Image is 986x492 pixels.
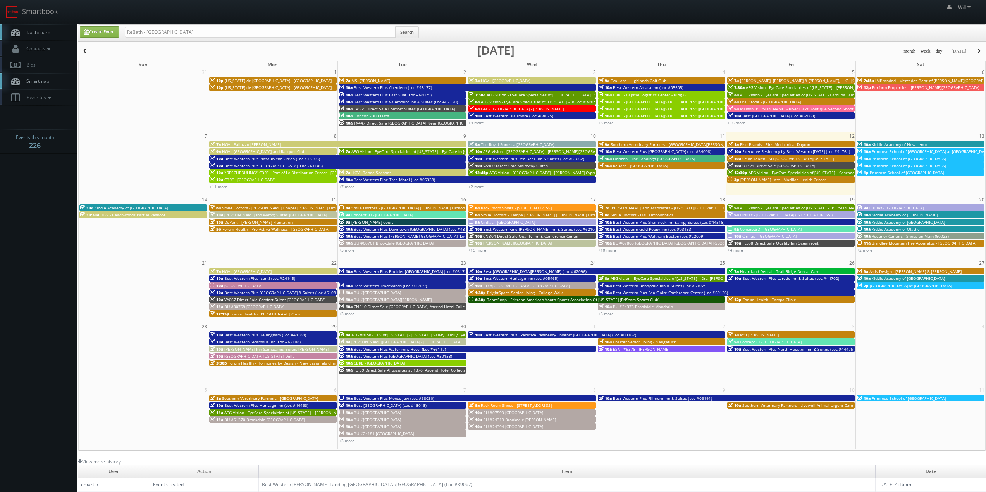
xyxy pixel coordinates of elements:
[857,233,871,239] span: 10a
[224,212,327,218] span: [PERSON_NAME] Inn &amp; Suites [GEOGRAPHIC_DATA]
[872,85,979,90] span: Perform Properties - [PERSON_NAME][GEOGRAPHIC_DATA]
[613,233,704,239] span: Best Western Plus Waltham Boston (Loc #22009)
[483,113,553,118] span: Best Western Blairmore (Loc #68025)
[481,99,612,105] span: AEG Vision - EyeCare Specialties of [US_STATE] - In Focus Vision Center
[599,106,612,111] span: 10a
[869,269,962,274] span: Arris Design - [PERSON_NAME] & [PERSON_NAME]
[339,367,353,373] span: 10a
[339,149,350,154] span: 7a
[483,156,584,161] span: Best Western Plus Red Deer Inn & Suites (Loc #61062)
[222,142,281,147] span: HGV - Pallazzo [PERSON_NAME]
[746,85,879,90] span: AEG Vision - EyeCare Specialties of [US_STATE] – [PERSON_NAME] Vision
[231,311,301,317] span: Forum Health - [PERSON_NAME] Clinic
[469,142,480,147] span: 9a
[224,332,306,338] span: Best Western Plus Bellingham (Loc #48188)
[210,184,227,189] a: +11 more
[613,339,676,345] span: Charter Senior Living - Naugatuck
[210,353,223,359] span: 10a
[80,26,119,38] a: Create Event
[469,106,480,111] span: 9a
[468,120,484,125] a: +8 more
[100,212,165,218] span: HGV - Beachwoods Partial Reshoot
[728,177,739,182] span: 3p
[210,85,224,90] span: 10p
[224,353,294,359] span: [GEOGRAPHIC_DATA] [US_STATE] Dells
[611,205,732,211] span: [PERSON_NAME] and Associates - [US_STATE][GEOGRAPHIC_DATA]
[483,332,636,338] span: Best Western Plus Executive Residency Phoenix [GEOGRAPHIC_DATA] (Loc #03167)
[354,85,432,90] span: Best Western Plus Aberdeen (Loc #48177)
[351,212,413,218] span: Concept3D - [GEOGRAPHIC_DATA]
[210,205,221,211] span: 6a
[354,360,405,366] span: CBRE - [GEOGRAPHIC_DATA]
[210,149,221,154] span: 9a
[354,283,427,288] span: Best Western Tradewinds (Loc #05429)
[742,276,839,281] span: Best Western Plus Laredo Inn & Suites (Loc #44702)
[599,226,612,232] span: 10a
[354,346,446,352] span: Best Western Plus Waterfront Hotel (Loc #66117)
[224,283,262,288] span: [GEOGRAPHIC_DATA]
[125,27,396,38] input: Search for Events
[354,99,458,105] span: Best Western Plus Valemount Inn & Suites (Loc #62120)
[483,240,552,246] span: [PERSON_NAME][GEOGRAPHIC_DATA]
[599,92,612,98] span: 10a
[339,353,353,359] span: 10a
[742,346,854,352] span: Best Western Plus North Houston Inn & Suites (Loc #44475)
[728,240,741,246] span: 10a
[742,113,815,118] span: Best [GEOGRAPHIC_DATA] (Loc #62063)
[599,149,612,154] span: 10a
[210,226,221,232] span: 5p
[489,170,600,175] span: AEG Vision - [GEOGRAPHIC_DATA] - [PERSON_NAME] Cypress
[224,339,301,345] span: Best Western Sicamous Inn (Loc #62108)
[210,212,223,218] span: 10a
[339,106,353,111] span: 10a
[740,99,801,105] span: UMI Stone - [GEOGRAPHIC_DATA]
[740,212,833,218] span: Cirillas - [GEOGRAPHIC_DATA] ([STREET_ADDRESS])
[613,156,695,161] span: Horizon - The Landings [GEOGRAPHIC_DATA]
[740,92,871,98] span: AEG Vision - EyeCare Specialties of [US_STATE] - Carolina Family Vision
[22,45,52,52] span: Contacts
[728,346,741,352] span: 10a
[613,346,669,352] span: ESA - #9378 - [PERSON_NAME]
[728,276,741,281] span: 10a
[872,142,927,147] span: Kiddie Academy of New Lenox
[469,290,486,295] span: 1:30p
[469,163,482,168] span: 10a
[872,212,938,218] span: Kiddie Academy of [PERSON_NAME]
[481,106,564,111] span: GAC - [GEOGRAPHIC_DATA] - [PERSON_NAME]
[728,106,739,111] span: 9a
[857,276,871,281] span: 10a
[728,120,745,125] a: +16 more
[339,219,350,225] span: 9a
[339,205,350,211] span: 8a
[483,276,558,281] span: Best Western Heritage Inn (Loc #05465)
[728,149,741,154] span: 10a
[613,99,737,105] span: CBRE - [GEOGRAPHIC_DATA][STREET_ADDRESS][GEOGRAPHIC_DATA]
[742,163,815,168] span: UT424 Direct Sale [GEOGRAPHIC_DATA]
[599,78,609,83] span: 9a
[728,297,742,302] span: 12p
[728,163,741,168] span: 10a
[599,304,612,309] span: 10a
[740,205,879,211] span: AEG Vision - EyeCare Specialties of [US_STATE] – [PERSON_NAME] Eye Care
[613,85,683,90] span: Best Western Arcata Inn (Loc #05505)
[872,226,920,232] span: Kiddie Academy of Olathe
[339,269,353,274] span: 10a
[210,297,223,302] span: 10a
[728,78,739,83] span: 7a
[598,120,614,125] a: +8 more
[395,26,419,38] button: Search
[599,276,609,281] span: 8a
[743,297,796,302] span: Forum Health - Tampa Clinic
[469,170,488,175] span: 12:45p
[740,339,802,345] span: Concept3D - [GEOGRAPHIC_DATA]
[339,297,353,302] span: 10a
[354,304,474,309] span: CNB10 Direct Sale [GEOGRAPHIC_DATA], Ascend Hotel Collection
[483,149,616,154] span: AEG Vision - [GEOGRAPHIC_DATA] - [PERSON_NAME][GEOGRAPHIC_DATA]
[599,339,612,345] span: 10a
[339,311,354,316] a: +3 more
[599,233,612,239] span: 10a
[354,269,468,274] span: Best Western Plus Boulder [GEOGRAPHIC_DATA] (Loc #06179)
[351,149,501,154] span: AEG Vision - EyeCare Specialties of [US_STATE] – EyeCare in [GEOGRAPHIC_DATA]
[483,233,579,239] span: CNB04 Direct Sale Quality Inn & Conference Center
[222,396,318,401] span: Southern Veterinary Partners - [GEOGRAPHIC_DATA]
